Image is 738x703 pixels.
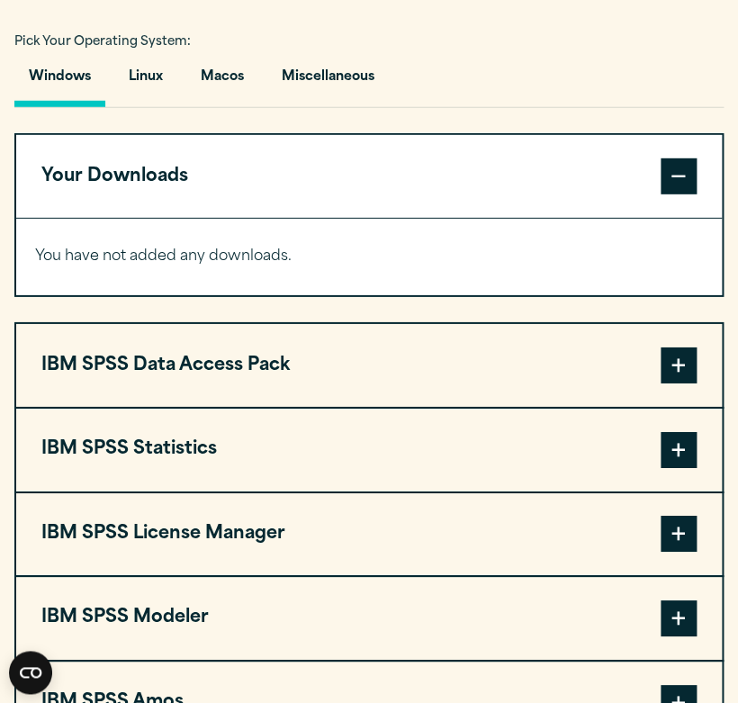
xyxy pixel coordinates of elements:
button: IBM SPSS License Manager [16,493,722,576]
p: You have not added any downloads. [35,244,703,270]
span: Pick Your Operating System: [14,36,191,48]
button: Macos [186,56,258,107]
button: Your Downloads [16,135,722,218]
button: Windows [14,56,105,107]
button: Open CMP widget [9,651,52,694]
button: IBM SPSS Modeler [16,577,722,660]
button: IBM SPSS Statistics [16,409,722,491]
div: Your Downloads [16,218,722,295]
button: Linux [114,56,177,107]
button: Miscellaneous [267,56,389,107]
button: IBM SPSS Data Access Pack [16,324,722,407]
